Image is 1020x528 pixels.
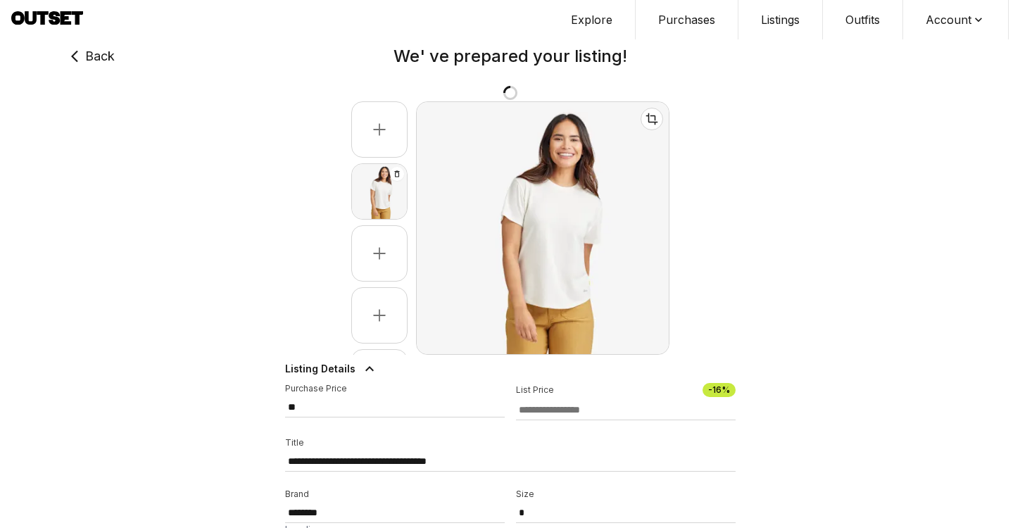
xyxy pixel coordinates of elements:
button: Back [60,39,115,73]
span: Back [85,46,115,66]
p: Size [516,489,736,500]
span: -16 % [703,383,736,397]
p: Brand [285,489,505,500]
button: Listing Details [285,355,736,383]
span: Listing Details [285,362,355,376]
p: Title [285,437,736,448]
h2: We' ve prepared your listing! [88,45,933,68]
button: Delete image [390,167,404,181]
img: Main Product Image [417,102,669,354]
p: List Price [516,384,554,396]
p: Purchase Price [285,383,505,394]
